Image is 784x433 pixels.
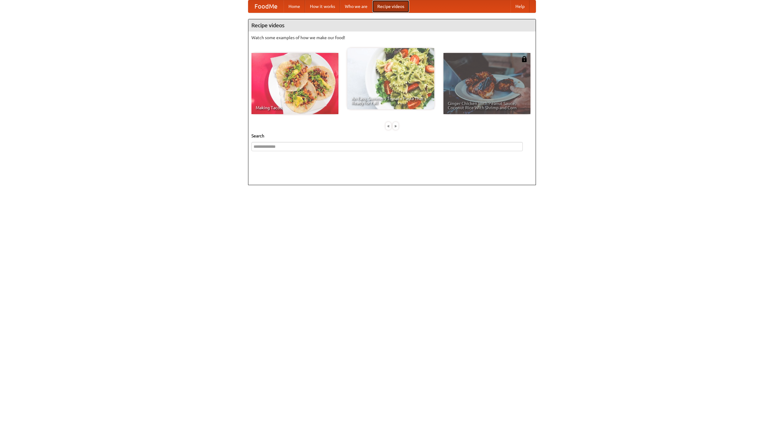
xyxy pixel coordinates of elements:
a: Recipe videos [372,0,409,13]
p: Watch some examples of how we make our food! [251,35,533,41]
span: Making Tacos [256,106,334,110]
h4: Recipe videos [248,19,536,32]
img: 483408.png [521,56,527,62]
a: How it works [305,0,340,13]
a: Who we are [340,0,372,13]
span: An Easy, Summery Tomato Pasta That's Ready for Fall [352,96,430,105]
a: An Easy, Summery Tomato Pasta That's Ready for Fall [347,48,434,109]
div: » [393,122,398,130]
a: Home [284,0,305,13]
a: Making Tacos [251,53,338,114]
a: Help [511,0,530,13]
div: « [386,122,391,130]
h5: Search [251,133,533,139]
a: FoodMe [248,0,284,13]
